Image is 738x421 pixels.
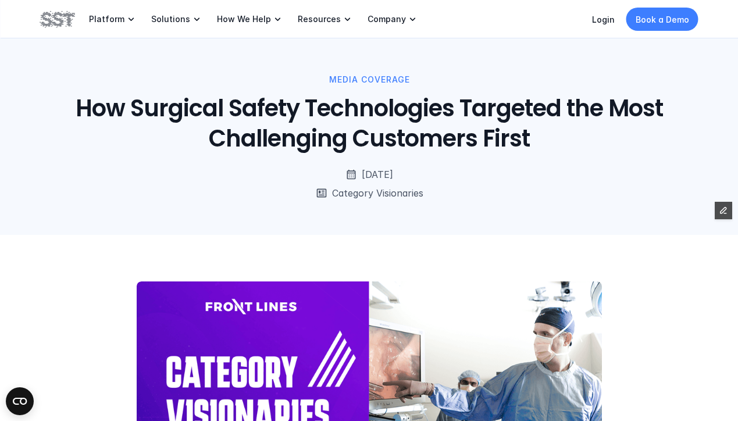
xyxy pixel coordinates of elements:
a: Book a Demo [626,8,698,31]
button: Open CMP widget [6,387,34,415]
p: Media Coverage [329,73,409,86]
p: Solutions [151,14,190,24]
a: Login [592,15,615,24]
p: Company [368,14,406,24]
p: [DATE] [362,167,393,181]
p: Resources [298,14,341,24]
p: How We Help [217,14,271,24]
h1: How Surgical Safety Technologies Targeted the Most Challenging Customers First [73,93,665,154]
p: Book a Demo [636,13,689,26]
p: Category Visionaries [331,186,423,200]
p: Platform [89,14,124,24]
button: Edit Framer Content [715,202,732,219]
img: SST logo [40,9,75,29]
